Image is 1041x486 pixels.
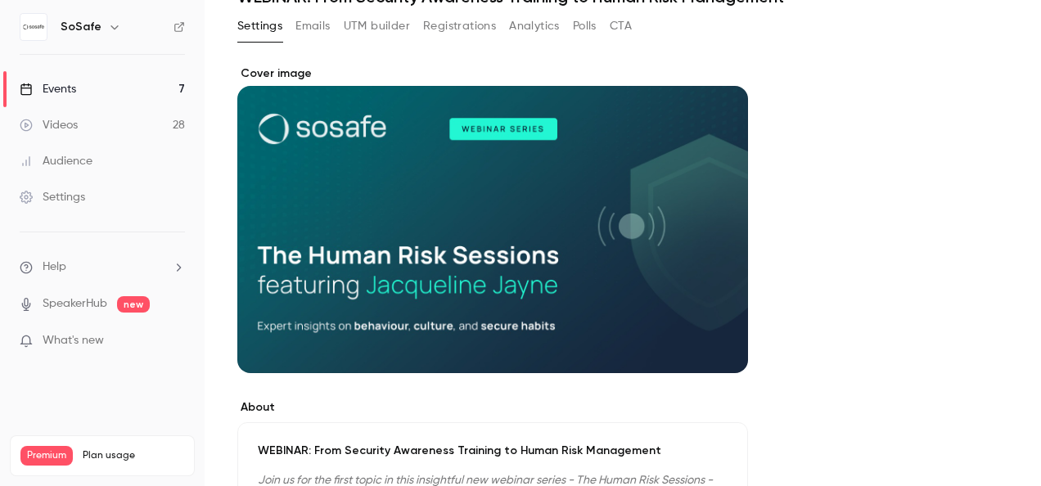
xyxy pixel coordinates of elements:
span: new [117,296,150,313]
iframe: Noticeable Trigger [165,334,185,349]
button: Polls [573,13,597,39]
label: Cover image [237,65,748,82]
div: Videos [20,117,78,133]
a: SpeakerHub [43,295,107,313]
span: Plan usage [83,449,184,462]
span: Premium [20,446,73,466]
section: Cover image [237,65,748,373]
div: Events [20,81,76,97]
p: WEBINAR: From Security Awareness Training to Human Risk Management [258,443,728,459]
button: Registrations [423,13,496,39]
button: Settings [237,13,282,39]
img: SoSafe [20,14,47,40]
li: help-dropdown-opener [20,259,185,276]
h6: SoSafe [61,19,101,35]
button: Analytics [509,13,560,39]
button: Emails [295,13,330,39]
span: What's new [43,332,104,349]
button: CTA [610,13,632,39]
div: Audience [20,153,92,169]
button: UTM builder [344,13,410,39]
span: Help [43,259,66,276]
div: Settings [20,189,85,205]
label: About [237,399,748,416]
